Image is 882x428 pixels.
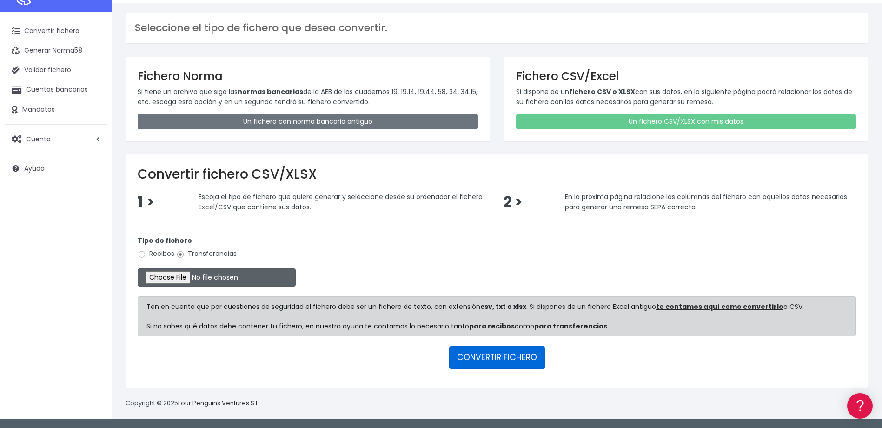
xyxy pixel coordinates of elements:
[138,249,174,259] label: Recibos
[238,87,303,96] strong: normas bancarias
[9,223,177,232] div: Programadores
[469,321,515,331] a: para recibos
[135,22,859,34] h3: Seleccione el tipo de fichero que desea convertir.
[9,118,177,132] a: Formatos
[9,238,177,252] a: API
[9,249,177,265] button: Contáctanos
[9,65,177,74] div: Información general
[5,159,107,178] a: Ayuda
[516,87,856,107] p: Si dispone de un con sus datos, en la siguiente página podrá relacionar los datos de su fichero c...
[5,129,107,149] a: Cuenta
[176,249,237,259] label: Transferencias
[9,132,177,147] a: Problemas habituales
[534,321,607,331] a: para transferencias
[9,147,177,161] a: Videotutoriales
[26,134,51,143] span: Cuenta
[9,185,177,194] div: Facturación
[138,167,856,182] h2: Convertir fichero CSV/XLSX
[5,80,107,100] a: Cuentas bancarias
[5,100,107,120] a: Mandatos
[138,236,192,245] strong: Tipo de fichero
[504,192,523,212] span: 2 >
[5,60,107,80] a: Validar fichero
[178,399,259,408] a: Four Penguins Ventures S.L.
[138,69,478,83] h3: Fichero Norma
[138,296,856,336] div: Ten en cuenta que por cuestiones de seguridad el fichero debe ser un fichero de texto, con extens...
[5,21,107,41] a: Convertir fichero
[126,399,261,408] p: Copyright © 2025 .
[565,192,847,212] span: En la próxima página relacione las columnas del fichero con aquellos datos necesarios para genera...
[138,192,154,212] span: 1 >
[9,103,177,112] div: Convertir ficheros
[9,161,177,175] a: Perfiles de empresas
[199,192,483,212] span: Escoja el tipo de fichero que quiere generar y seleccione desde su ordenador el fichero Excel/CSV...
[128,268,179,277] a: POWERED BY ENCHANT
[569,87,635,96] strong: fichero CSV o XLSX
[24,164,45,173] span: Ayuda
[449,346,545,368] button: CONVERTIR FICHERO
[138,87,478,107] p: Si tiene un archivo que siga las de la AEB de los cuadernos 19, 19.14, 19.44, 58, 34, 34.15, etc....
[9,79,177,94] a: Información general
[9,200,177,214] a: General
[656,302,783,311] a: te contamos aquí como convertirlo
[138,114,478,129] a: Un fichero con norma bancaria antiguo
[5,41,107,60] a: Generar Norma58
[516,114,856,129] a: Un fichero CSV/XLSX con mis datos
[480,302,526,311] strong: csv, txt o xlsx
[516,69,856,83] h3: Fichero CSV/Excel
